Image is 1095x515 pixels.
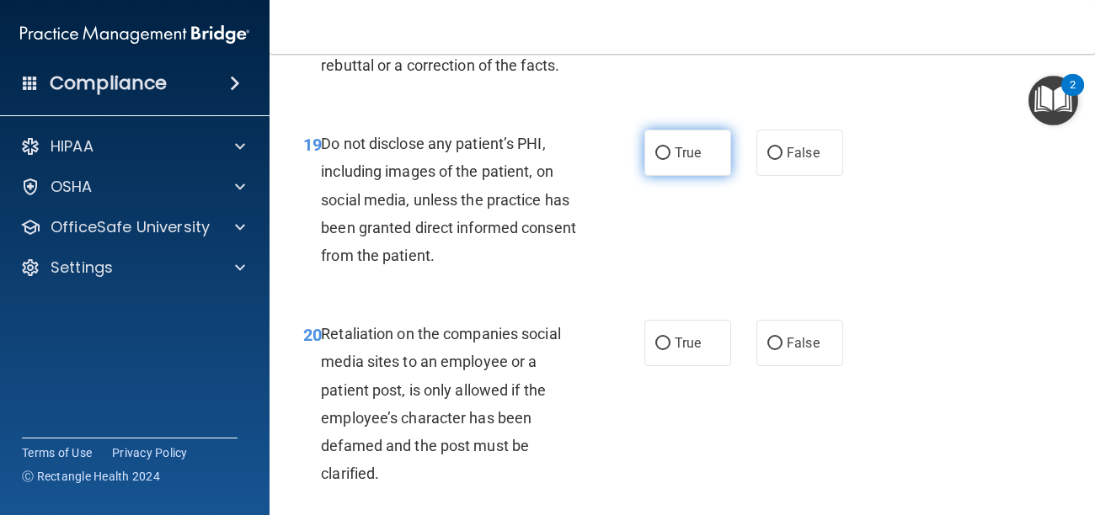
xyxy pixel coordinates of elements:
[50,72,167,95] h4: Compliance
[20,136,245,157] a: HIPAA
[20,257,245,278] a: Settings
[321,135,576,264] span: Do not disclose any patient’s PHI, including images of the patient, on social media, unless the p...
[22,444,92,461] a: Terms of Use
[20,177,245,197] a: OSHA
[51,257,113,278] p: Settings
[1028,76,1078,125] button: Open Resource Center, 2 new notifications
[655,337,670,350] input: True
[655,147,670,160] input: True
[51,136,93,157] p: HIPAA
[787,145,820,161] span: False
[675,335,701,351] span: True
[20,18,249,51] img: PMB logo
[51,217,210,237] p: OfficeSafe University
[51,177,93,197] p: OSHA
[787,335,820,351] span: False
[321,325,561,482] span: Retaliation on the companies social media sites to an employee or a patient post, is only allowed...
[303,135,322,155] span: 19
[22,468,160,485] span: Ⓒ Rectangle Health 2024
[20,217,245,237] a: OfficeSafe University
[767,147,783,160] input: False
[1070,85,1076,107] div: 2
[112,444,188,461] a: Privacy Policy
[675,145,701,161] span: True
[767,337,783,350] input: False
[303,325,322,345] span: 20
